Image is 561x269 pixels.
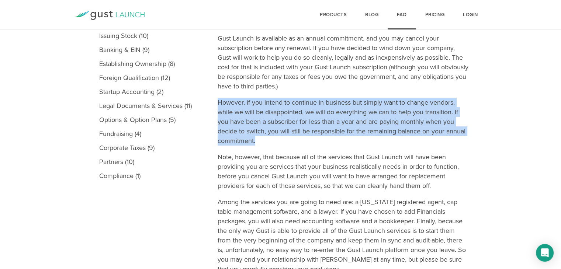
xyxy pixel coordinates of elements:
div: Open Intercom Messenger [536,244,554,262]
a: Startup Accounting (2) [92,85,199,99]
a: Foreign Qualification (12) [92,71,199,85]
a: Establishing Ownership (8) [92,57,199,71]
a: Issuing Stock (10) [92,29,199,43]
p: Gust Launch is available as an annual commitment, and you may cancel your subscription before any... [218,34,470,91]
p: Note, however, that because all of the services that Gust Launch will have been providing you are... [218,152,470,191]
a: Fundraising (4) [92,127,199,141]
a: Partners (10) [92,155,199,169]
a: Legal Documents & Services (11) [92,99,199,113]
a: Corporate Taxes (9) [92,141,199,155]
a: Compliance (1) [92,169,199,183]
a: Options & Option Plans (5) [92,113,199,127]
a: Banking & EIN (9) [92,43,199,57]
p: However, if you intend to continue in business but simply want to change vendors, while we will b... [218,98,470,146]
